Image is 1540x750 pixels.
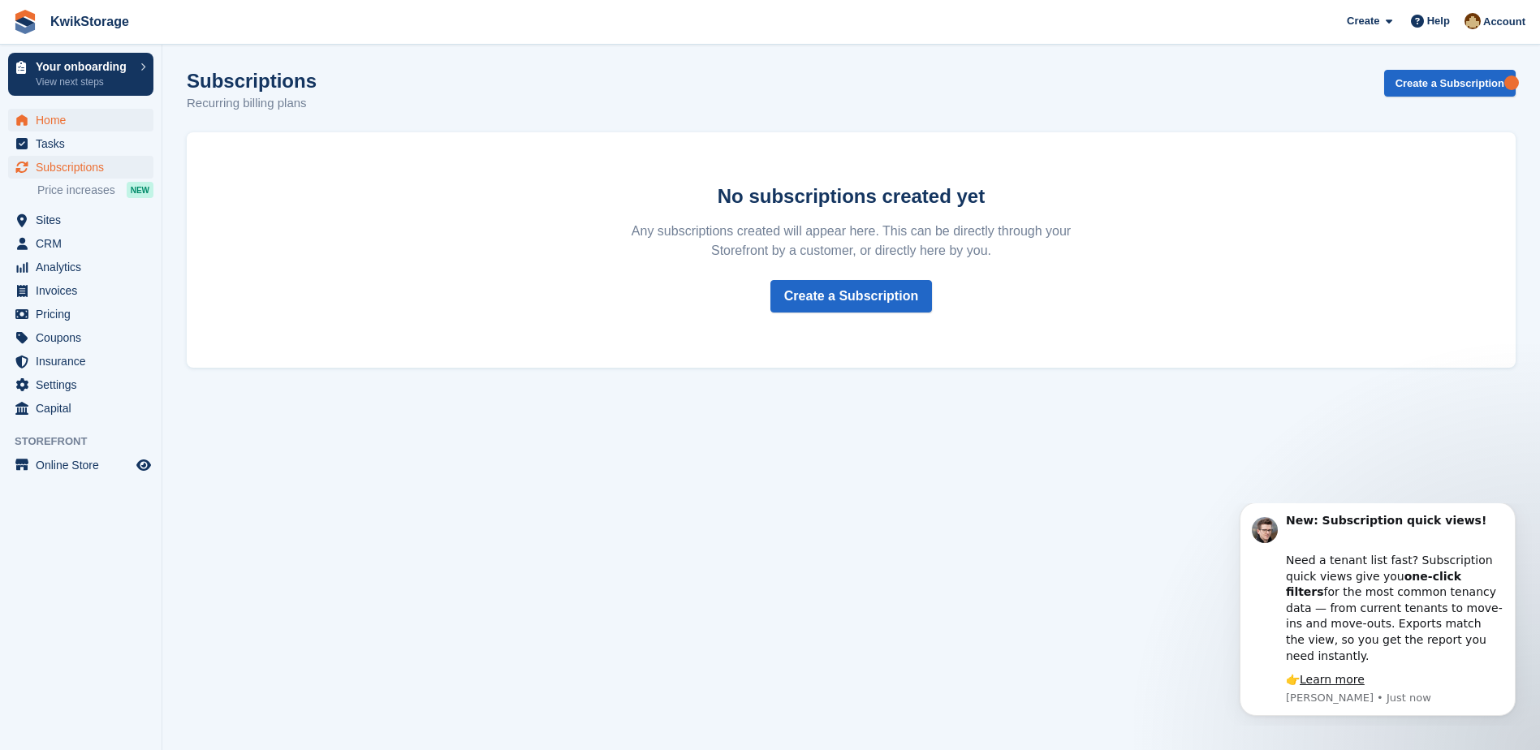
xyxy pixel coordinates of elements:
[36,373,133,396] span: Settings
[37,181,153,199] a: Price increases NEW
[36,132,133,155] span: Tasks
[8,209,153,231] a: menu
[36,156,133,179] span: Subscriptions
[71,187,288,202] p: Message from Steven, sent Just now
[13,10,37,34] img: stora-icon-8386f47178a22dfd0bd8f6a31ec36ba5ce8667c1dd55bd0f319d3a0aa187defe.svg
[71,33,288,161] div: Need a tenant list fast? Subscription quick views give you for the most common tenancy data — fro...
[134,455,153,475] a: Preview store
[8,454,153,476] a: menu
[8,303,153,325] a: menu
[71,169,288,185] div: 👉
[37,14,63,40] img: Profile image for Steven
[71,11,271,24] b: New: Subscription quick views!
[8,156,153,179] a: menu
[127,182,153,198] div: NEW
[8,397,153,420] a: menu
[36,61,132,72] p: Your onboarding
[615,222,1089,261] p: Any subscriptions created will appear here. This can be directly through your Storefront by a cus...
[1384,70,1516,97] a: Create a Subscription
[770,280,932,312] a: Create a Subscription
[36,350,133,373] span: Insurance
[44,8,136,35] a: KwikStorage
[8,256,153,278] a: menu
[36,326,133,349] span: Coupons
[36,256,133,278] span: Analytics
[8,132,153,155] a: menu
[36,232,133,255] span: CRM
[8,53,153,96] a: Your onboarding View next steps
[36,397,133,420] span: Capital
[8,326,153,349] a: menu
[1347,13,1379,29] span: Create
[8,373,153,396] a: menu
[187,70,317,92] h1: Subscriptions
[36,75,132,89] p: View next steps
[1215,503,1540,726] iframe: Intercom notifications message
[36,209,133,231] span: Sites
[36,279,133,302] span: Invoices
[8,279,153,302] a: menu
[1427,13,1450,29] span: Help
[8,109,153,131] a: menu
[36,109,133,131] span: Home
[71,10,288,185] div: Message content
[187,94,317,113] p: Recurring billing plans
[84,170,149,183] a: Learn more
[36,303,133,325] span: Pricing
[1504,75,1519,90] div: Tooltip anchor
[718,185,985,207] strong: No subscriptions created yet
[1483,14,1525,30] span: Account
[8,350,153,373] a: menu
[36,454,133,476] span: Online Store
[37,183,115,198] span: Price increases
[8,232,153,255] a: menu
[15,433,162,450] span: Storefront
[1465,13,1481,29] img: Kay Newman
